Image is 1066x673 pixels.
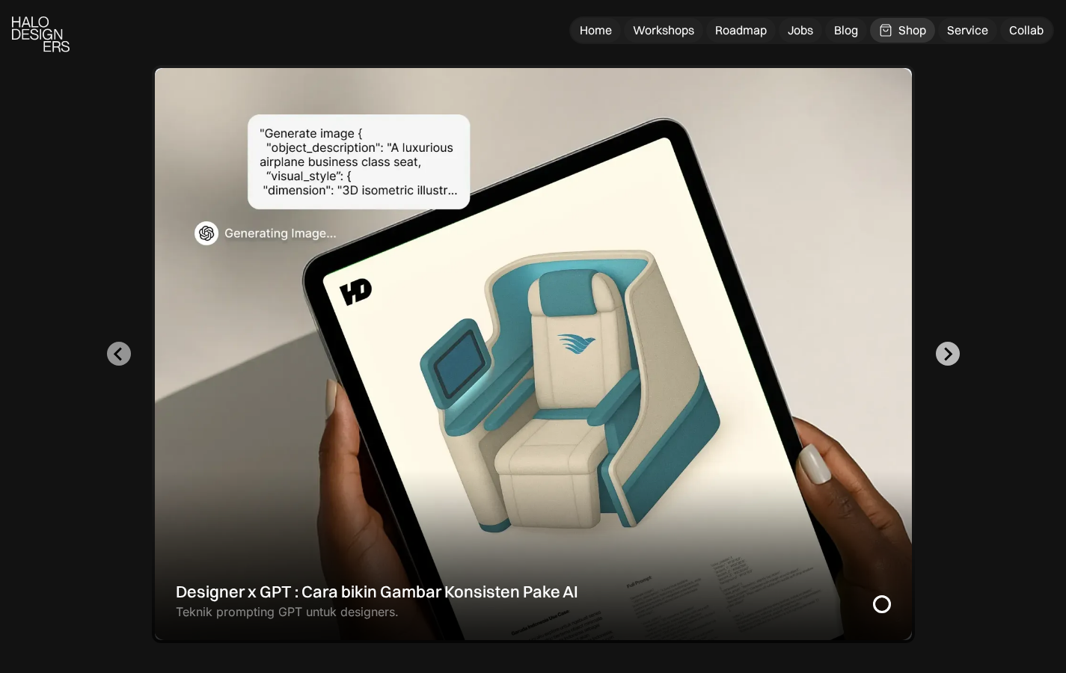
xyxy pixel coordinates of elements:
[779,18,822,43] a: Jobs
[936,342,960,366] button: Next slide
[715,22,767,38] div: Roadmap
[1000,18,1053,43] a: Collab
[870,18,935,43] a: Shop
[624,18,703,43] a: Workshops
[633,22,694,38] div: Workshops
[571,18,621,43] a: Home
[938,18,997,43] a: Service
[152,65,915,643] div: 1 of 2
[107,342,131,366] button: Go to last slide
[152,65,915,643] a: Designer x GPT : Cara bikin Gambar Konsisten Pake AITeknik prompting GPT untuk designers.
[825,18,867,43] a: Blog
[706,18,776,43] a: Roadmap
[580,22,612,38] div: Home
[1009,22,1044,38] div: Collab
[898,22,926,38] div: Shop
[834,22,858,38] div: Blog
[947,22,988,38] div: Service
[788,22,813,38] div: Jobs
